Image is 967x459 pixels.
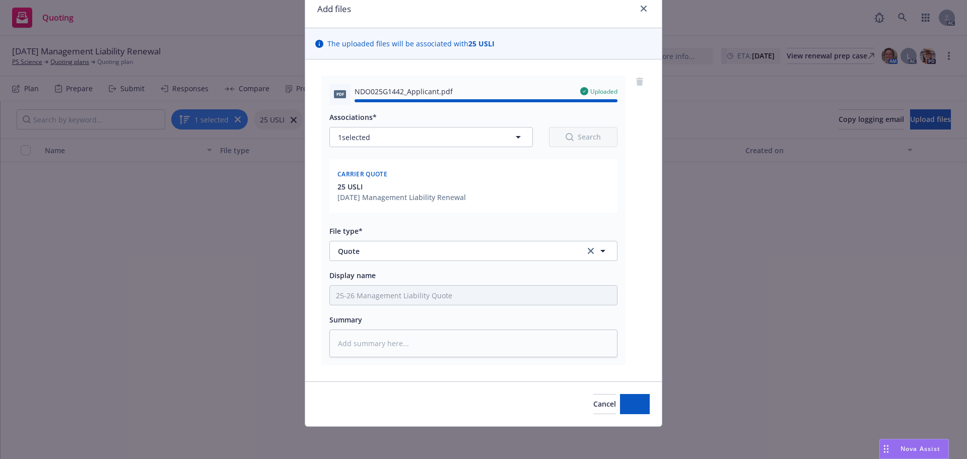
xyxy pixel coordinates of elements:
[355,86,453,97] span: NDO025G1442_Applicant.pdf
[329,271,376,280] span: Display name
[329,241,617,261] button: Quoteclear selection
[327,38,495,49] span: The uploaded files will be associated with
[330,286,617,305] input: Add display name here...
[338,246,571,256] span: Quote
[329,315,362,324] span: Summary
[620,399,650,409] span: Add files
[317,3,351,16] h1: Add files
[590,87,617,96] span: Uploaded
[634,76,646,88] a: remove
[329,112,377,122] span: Associations*
[337,170,387,178] span: Carrier quote
[334,90,346,98] span: pdf
[593,399,616,409] span: Cancel
[638,3,650,15] a: close
[593,394,616,414] button: Cancel
[337,192,466,203] div: [DATE] Management Liability Renewal
[879,439,949,459] button: Nova Assist
[337,181,466,192] button: 25 USLI
[585,245,597,257] a: clear selection
[620,394,650,414] button: Add files
[338,132,370,143] span: 1 selected
[880,439,892,458] div: Drag to move
[329,226,363,236] span: File type*
[329,127,533,147] button: 1selected
[901,444,940,453] span: Nova Assist
[337,181,363,192] span: 25 USLI
[468,39,495,48] strong: 25 USLI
